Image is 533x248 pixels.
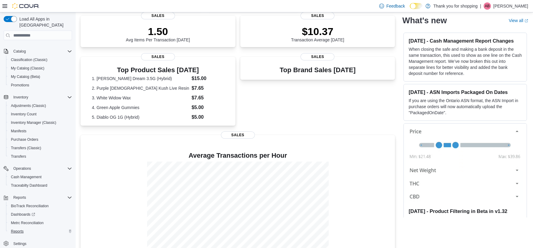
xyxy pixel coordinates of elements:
button: Inventory Manager (Classic) [6,118,74,127]
button: Operations [11,165,34,172]
a: Purchase Orders [8,136,41,143]
span: Reports [8,228,72,235]
span: Classification (Classic) [8,56,72,63]
span: Inventory Count [11,112,37,117]
button: Reports [1,193,74,202]
span: Adjustments (Classic) [11,103,46,108]
span: Metrc Reconciliation [8,219,72,227]
span: Transfers (Classic) [8,144,72,152]
button: Inventory [11,94,31,101]
dd: $15.00 [192,75,224,82]
p: When closing the safe and making a bank deposit in the same transaction, this used to show as one... [409,46,522,76]
button: Purchase Orders [6,135,74,144]
span: Sales [221,131,255,139]
dt: 2. Purple [DEMOGRAPHIC_DATA] Kush Live Resin [92,85,189,91]
span: Manifests [8,127,72,135]
a: Dashboards [8,211,38,218]
a: Dashboards [6,210,74,219]
p: $10.37 [291,25,344,37]
span: My Catalog (Beta) [8,73,72,80]
a: My Catalog (Classic) [8,65,47,72]
div: Ariana Brown [484,2,491,10]
span: Transfers (Classic) [11,146,41,150]
input: Dark Mode [410,3,423,9]
span: Inventory [13,95,28,100]
span: Traceabilty Dashboard [11,183,47,188]
a: Cash Management [8,173,44,181]
span: Dashboards [8,211,72,218]
a: Adjustments (Classic) [8,102,48,109]
h3: [DATE] - ASN Imports Packaged On Dates [409,89,522,95]
span: BioTrack Reconciliation [8,202,72,210]
img: Cova [12,3,39,9]
span: Cash Management [8,173,72,181]
span: My Catalog (Beta) [11,74,40,79]
h3: [DATE] - Cash Management Report Changes [409,38,522,44]
span: Inventory [11,94,72,101]
button: My Catalog (Classic) [6,64,74,72]
dt: 3. White Widow Wax [92,95,189,101]
span: Sales [301,53,334,60]
span: Purchase Orders [8,136,72,143]
dd: $7.65 [192,94,224,101]
span: Inventory Count [8,111,72,118]
div: Transaction Average [DATE] [291,25,344,42]
a: Manifests [8,127,29,135]
span: Load All Apps in [GEOGRAPHIC_DATA] [17,16,72,28]
span: Sales [141,12,175,19]
span: Inventory Manager (Classic) [11,120,56,125]
span: Manifests [11,129,26,134]
svg: External link [525,19,528,23]
a: Metrc Reconciliation [8,219,46,227]
a: View allExternal link [509,18,528,23]
button: BioTrack Reconciliation [6,202,74,210]
span: Operations [13,166,31,171]
button: Traceabilty Dashboard [6,181,74,190]
span: My Catalog (Classic) [8,65,72,72]
span: Settings [11,240,72,247]
span: Catalog [11,48,72,55]
button: Catalog [11,48,28,55]
button: Metrc Reconciliation [6,219,74,227]
span: Adjustments (Classic) [8,102,72,109]
a: Inventory Manager (Classic) [8,119,59,126]
span: Promotions [8,82,72,89]
button: Inventory [1,93,74,101]
p: | [480,2,481,10]
span: Promotions [11,83,29,88]
button: Reports [11,194,28,201]
h3: Top Product Sales [DATE] [92,66,224,74]
p: [PERSON_NAME] [493,2,528,10]
span: Sales [141,53,175,60]
a: My Catalog (Beta) [8,73,43,80]
button: Catalog [1,47,74,56]
span: Reports [13,195,26,200]
span: Purchase Orders [11,137,38,142]
h3: [DATE] - Product Filtering in Beta in v1.32 [409,208,522,214]
h3: Top Brand Sales [DATE] [280,66,356,74]
a: Transfers (Classic) [8,144,44,152]
span: AB [485,2,490,10]
span: Settings [13,241,26,246]
dt: 4. Green Apple Gummies [92,105,189,111]
button: Inventory Count [6,110,74,118]
dd: $5.00 [192,114,224,121]
dd: $7.65 [192,85,224,92]
h4: Average Transactions per Hour [85,152,390,159]
button: Transfers (Classic) [6,144,74,152]
a: Traceabilty Dashboard [8,182,50,189]
span: BioTrack Reconciliation [11,204,49,208]
button: Promotions [6,81,74,89]
span: Operations [11,165,72,172]
h2: What's new [402,16,447,25]
button: Classification (Classic) [6,56,74,64]
span: Classification (Classic) [11,57,48,62]
a: Classification (Classic) [8,56,50,63]
p: 1.50 [126,25,190,37]
button: Cash Management [6,173,74,181]
button: Settings [1,239,74,248]
span: Transfers [8,153,72,160]
a: BioTrack Reconciliation [8,202,51,210]
button: My Catalog (Beta) [6,72,74,81]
